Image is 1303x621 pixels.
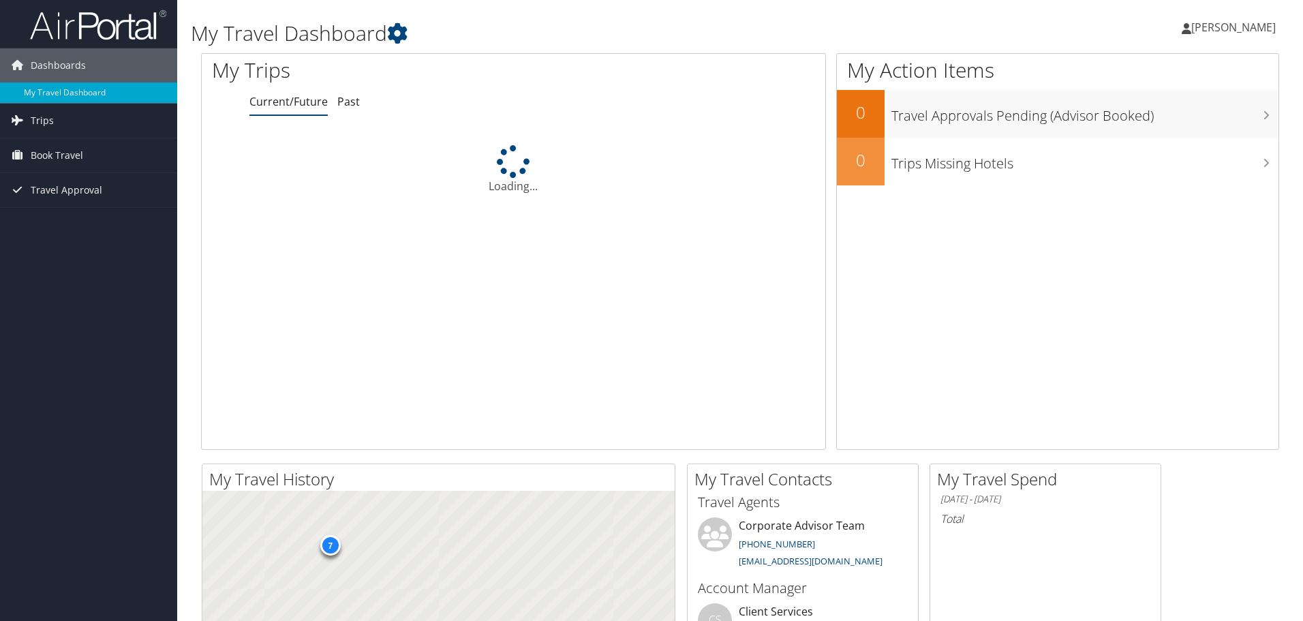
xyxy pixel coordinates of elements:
h2: My Travel Spend [937,468,1161,491]
h2: 0 [837,149,885,172]
span: Trips [31,104,54,138]
h1: My Travel Dashboard [191,19,923,48]
h1: My Action Items [837,56,1278,85]
span: Travel Approval [31,173,102,207]
h3: Account Manager [698,579,908,598]
img: airportal-logo.png [30,9,166,41]
h6: [DATE] - [DATE] [940,493,1150,506]
a: 0Trips Missing Hotels [837,138,1278,185]
h3: Trips Missing Hotels [891,147,1278,173]
div: Loading... [202,145,825,194]
div: 7 [320,535,340,556]
a: Past [337,94,360,109]
a: [PHONE_NUMBER] [739,538,815,550]
h2: My Travel History [209,468,675,491]
span: [PERSON_NAME] [1191,20,1276,35]
h3: Travel Approvals Pending (Advisor Booked) [891,100,1278,125]
li: Corporate Advisor Team [691,517,915,573]
h6: Total [940,511,1150,526]
a: 0Travel Approvals Pending (Advisor Booked) [837,90,1278,138]
h3: Travel Agents [698,493,908,512]
span: Dashboards [31,48,86,82]
span: Book Travel [31,138,83,172]
a: [EMAIL_ADDRESS][DOMAIN_NAME] [739,555,883,567]
h2: 0 [837,101,885,124]
a: [PERSON_NAME] [1182,7,1289,48]
a: Current/Future [249,94,328,109]
h2: My Travel Contacts [694,468,918,491]
h1: My Trips [212,56,555,85]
